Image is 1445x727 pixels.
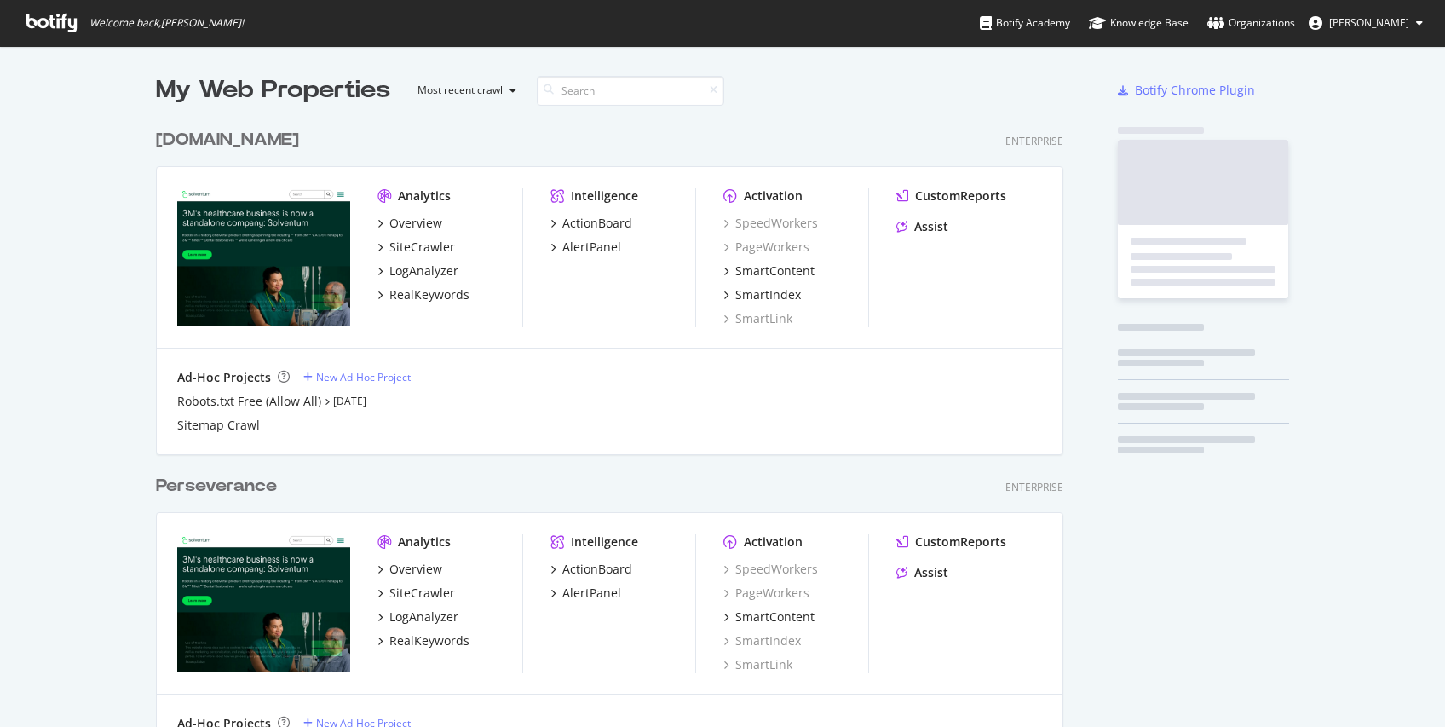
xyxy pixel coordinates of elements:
div: Activation [744,534,803,551]
a: SmartContent [723,609,815,626]
a: Botify Chrome Plugin [1118,82,1255,99]
a: CustomReports [896,534,1006,551]
div: RealKeywords [389,632,469,649]
div: SmartContent [735,263,815,280]
a: Robots.txt Free (Allow All) [177,393,321,410]
div: SmartContent [735,609,815,626]
div: Botify Academy [980,14,1070,32]
a: ActionBoard [550,561,632,578]
a: New Ad-Hoc Project [303,370,411,384]
a: Sitemap Crawl [177,417,260,434]
a: CustomReports [896,188,1006,205]
div: AlertPanel [562,239,621,256]
div: Activation [744,188,803,205]
div: Intelligence [571,188,638,205]
a: [DOMAIN_NAME] [156,128,306,153]
div: Overview [389,561,442,578]
a: LogAnalyzer [377,609,458,626]
input: Search [537,76,724,106]
div: Analytics [398,188,451,205]
div: Most recent crawl [417,85,503,95]
div: SmartIndex [735,286,801,303]
a: SiteCrawler [377,585,455,602]
a: AlertPanel [550,239,621,256]
div: SiteCrawler [389,239,455,256]
div: SiteCrawler [389,585,455,602]
div: [DOMAIN_NAME] [156,128,299,153]
div: Enterprise [1005,480,1063,494]
a: PageWorkers [723,585,809,602]
div: Botify Chrome Plugin [1135,82,1255,99]
a: SmartContent [723,263,815,280]
span: Welcome back, [PERSON_NAME] ! [89,16,244,30]
a: SpeedWorkers [723,561,818,578]
img: solventum.com [177,188,350,326]
a: RealKeywords [377,286,469,303]
div: Knowledge Base [1089,14,1189,32]
div: Assist [914,218,948,235]
a: ActionBoard [550,215,632,232]
span: Travis Yano [1329,15,1409,30]
div: Analytics [398,534,451,551]
div: My Web Properties [156,73,390,107]
div: RealKeywords [389,286,469,303]
a: SpeedWorkers [723,215,818,232]
a: Assist [896,564,948,581]
a: [DATE] [333,394,366,408]
div: CustomReports [915,534,1006,551]
a: SmartLink [723,656,792,673]
a: Overview [377,561,442,578]
a: SmartIndex [723,286,801,303]
button: Most recent crawl [404,77,523,104]
img: solventum-perserverance.com [177,534,350,672]
a: SmartLink [723,310,792,327]
a: RealKeywords [377,632,469,649]
div: Ad-Hoc Projects [177,369,271,386]
a: PageWorkers [723,239,809,256]
div: Assist [914,564,948,581]
div: Intelligence [571,534,638,551]
div: ActionBoard [562,215,632,232]
div: ActionBoard [562,561,632,578]
div: Organizations [1207,14,1295,32]
div: AlertPanel [562,585,621,602]
a: SiteCrawler [377,239,455,256]
a: Assist [896,218,948,235]
a: Perseverance [156,474,284,499]
div: Enterprise [1005,134,1063,148]
a: LogAnalyzer [377,263,458,280]
a: SmartIndex [723,632,801,649]
button: [PERSON_NAME] [1295,9,1436,37]
a: Overview [377,215,442,232]
div: CustomReports [915,188,1006,205]
div: Perseverance [156,474,277,499]
a: AlertPanel [550,585,621,602]
div: LogAnalyzer [389,263,458,280]
div: LogAnalyzer [389,609,458,626]
div: New Ad-Hoc Project [316,370,411,384]
div: Overview [389,215,442,232]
